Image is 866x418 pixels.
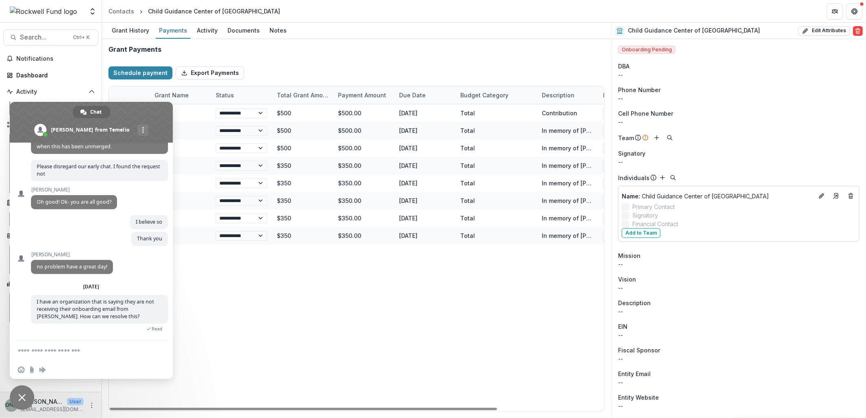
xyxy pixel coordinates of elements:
div: -- [618,94,859,103]
p: Individuals [618,174,649,182]
nav: breadcrumb [105,5,283,17]
button: Open Contacts [3,229,98,242]
a: Name: Child Guidance Center of [GEOGRAPHIC_DATA] [622,192,813,200]
p: EIN [618,322,627,331]
div: -- [618,158,859,166]
div: [DATE] [394,227,455,244]
span: Phone Number [618,86,661,94]
span: Signatory [618,149,645,158]
div: Total Grant Amount [272,86,333,104]
div: Activity [194,24,221,36]
span: Primary Contact [632,202,675,211]
span: Search... [20,33,68,41]
div: -- [618,402,859,410]
div: Budget Category [455,91,513,99]
span: I have an organization that is saying they are not receiving their onboarding email from [PERSON_... [37,298,154,320]
div: Total [460,109,475,117]
div: Status [211,86,272,104]
span: Entity Website [618,393,659,402]
div: Notes [266,24,290,36]
p: -- [618,284,859,292]
button: Open Workflows [3,118,98,131]
div: $500.00 [333,104,394,122]
div: [DATE] [84,284,99,289]
div: Budget Category [455,86,537,104]
button: N/A [603,177,675,190]
div: Total [460,144,475,152]
span: Entity Email [618,370,651,378]
button: N/A [603,212,675,225]
div: -- [618,354,859,363]
span: Oh good! Ok- you are all good? [37,198,111,205]
div: Ctrl + K [71,33,91,42]
span: Signatory [632,211,658,220]
img: Rockwell Fund logo [10,7,77,16]
span: Send a file [29,367,35,373]
span: [PERSON_NAME] [31,187,117,193]
div: $350 [272,227,333,244]
button: Export Payments [176,66,244,79]
div: Grant History [108,24,152,36]
button: Open Data & Reporting [3,277,98,290]
p: Team [618,134,634,142]
div: $500 [272,139,333,157]
div: $350 [272,209,333,227]
span: Cell Phone Number [618,109,673,118]
p: -- [618,260,859,268]
span: I believe so [136,218,162,225]
div: Total [460,179,475,187]
span: Description [618,299,651,307]
div: Linked Contingencies [598,86,680,104]
div: Total [460,161,475,170]
p: [EMAIL_ADDRESS][DOMAIN_NAME] [21,406,84,413]
span: Please disregard our early chat. I found the request not [37,163,160,177]
div: -- [618,70,859,79]
button: Add to Team [622,228,661,238]
div: $500 [272,122,333,139]
span: Audio message [39,367,46,373]
div: Linked Contingencies [598,91,670,99]
div: Due Date [394,86,455,104]
div: $500.00 [333,122,394,139]
h2: Child Guidance Center of [GEOGRAPHIC_DATA] [628,27,760,34]
span: Thank you [137,235,162,242]
button: Schedule payment [108,66,172,79]
span: Vision [618,275,636,284]
a: Dashboard [3,68,98,82]
span: Mission [618,251,641,260]
a: Payments [156,23,190,39]
div: $350.00 [333,174,394,192]
button: Edit Attributes [798,26,850,36]
div: $350.00 [333,227,394,244]
div: Status [211,91,239,99]
button: Deletes [846,191,856,201]
button: Open Activity [3,85,98,98]
p: Child Guidance Center of [GEOGRAPHIC_DATA] [622,192,813,200]
span: Chat [91,106,102,118]
button: Edit [817,191,826,201]
div: Grant Name [150,86,211,104]
div: [DATE] [394,192,455,209]
div: Dashboard [16,71,92,79]
div: [DATE] [394,157,455,174]
div: $350.00 [333,192,394,209]
div: In memory of [PERSON_NAME] [542,161,593,170]
a: Contacts [105,5,137,17]
div: In memory of [PERSON_NAME] [542,214,593,222]
div: Payment Amount [333,86,394,104]
a: Grant History [108,23,152,39]
div: $350.00 [333,157,394,174]
span: no problem have a great day! [37,263,107,270]
button: Search [665,133,675,143]
button: N/A [603,229,675,242]
button: N/A [603,107,675,120]
span: [PERSON_NAME] [31,252,113,257]
div: Description [537,86,598,104]
a: Documents [224,23,263,39]
a: Activity [194,23,221,39]
div: Total [460,214,475,222]
span: Notifications [16,55,95,62]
